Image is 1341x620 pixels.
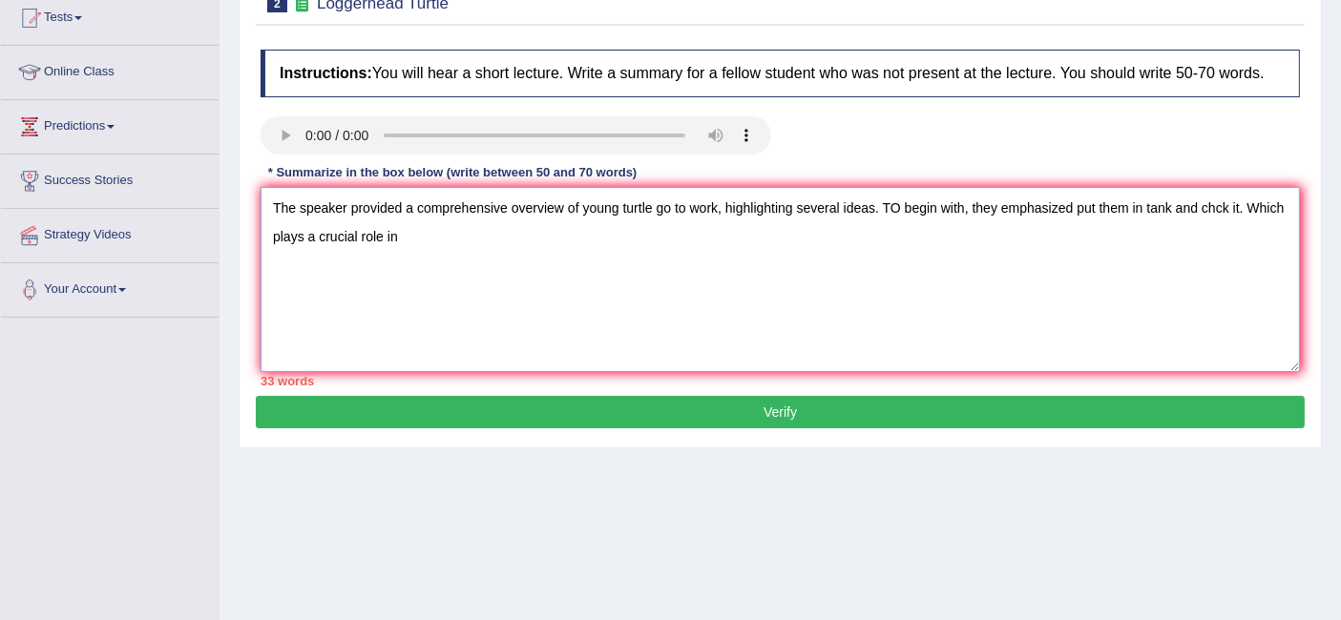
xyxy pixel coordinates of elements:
a: Online Class [1,46,219,93]
div: * Summarize in the box below (write between 50 and 70 words) [261,164,644,182]
button: Verify [256,396,1305,428]
a: Success Stories [1,155,219,202]
div: 33 words [261,372,1300,390]
b: Instructions: [280,65,372,81]
a: Strategy Videos [1,209,219,257]
a: Predictions [1,100,219,148]
h4: You will hear a short lecture. Write a summary for a fellow student who was not present at the le... [261,50,1300,97]
a: Your Account [1,263,219,311]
